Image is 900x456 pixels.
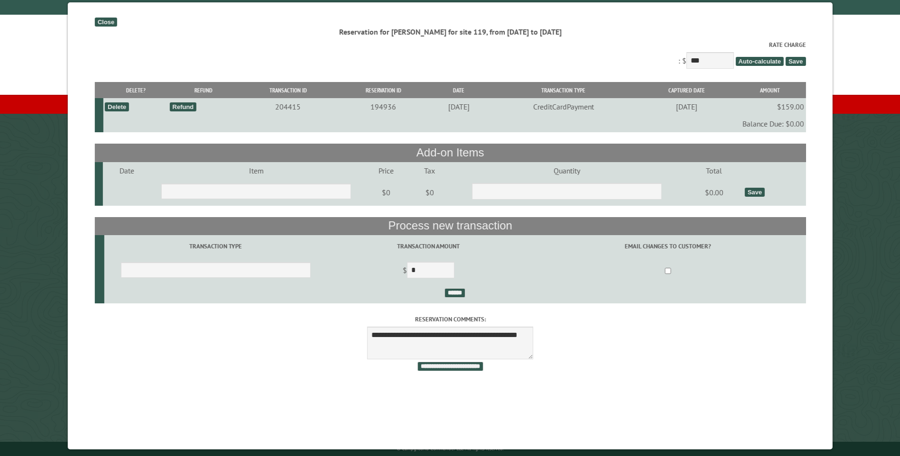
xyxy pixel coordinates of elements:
td: $ [327,258,529,284]
div: Refund [169,102,196,111]
td: CreditCardPayment [487,98,639,115]
td: Price [362,162,411,179]
span: Auto-calculate [735,57,784,66]
label: Transaction Amount [328,242,528,251]
div: Reservation for [PERSON_NAME] for site 119, from [DATE] to [DATE] [94,27,806,37]
th: Date [429,82,487,99]
td: $0 [411,179,448,206]
td: Tax [411,162,448,179]
th: Transaction Type [487,82,639,99]
td: 194936 [336,98,429,115]
th: Process new transaction [94,217,806,235]
td: [DATE] [639,98,734,115]
td: Date [102,162,150,179]
td: Quantity [448,162,685,179]
th: Captured Date [639,82,734,99]
td: 204415 [239,98,337,115]
td: $159.00 [734,98,806,115]
label: Rate Charge [94,40,806,49]
label: Transaction Type [105,242,325,251]
div: Delete [105,102,129,111]
th: Reservation ID [336,82,429,99]
label: Reservation comments: [94,315,806,324]
td: $0 [362,179,411,206]
th: Delete? [103,82,167,99]
td: Balance Due: $0.00 [103,115,805,132]
div: Save [744,188,764,197]
small: © Campground Commander LLC. All rights reserved. [397,446,504,452]
span: Save [785,57,805,66]
td: Total [685,162,743,179]
td: $0.00 [685,179,743,206]
th: Transaction ID [239,82,337,99]
label: Email changes to customer? [531,242,804,251]
td: Item [150,162,361,179]
th: Amount [734,82,806,99]
th: Add-on Items [94,144,806,162]
th: Refund [168,82,239,99]
div: Close [94,18,117,27]
div: : $ [94,40,806,71]
td: [DATE] [429,98,487,115]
